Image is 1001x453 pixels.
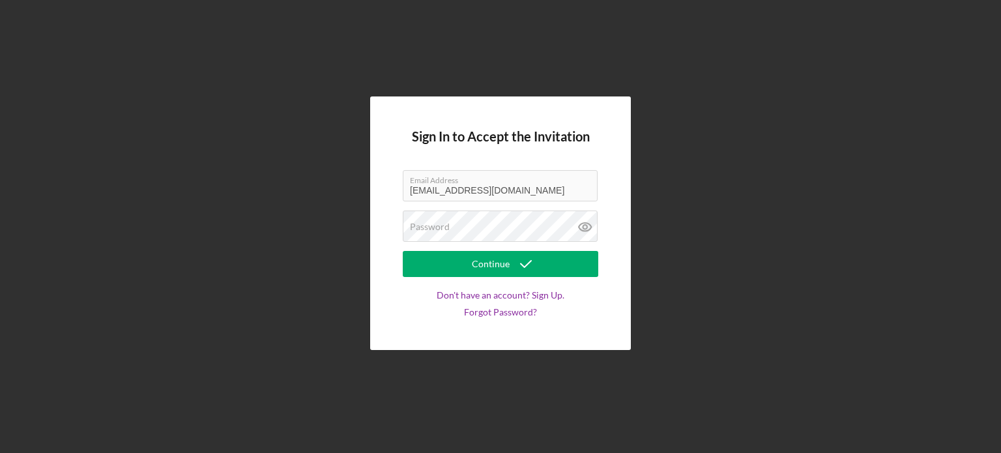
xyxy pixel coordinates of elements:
label: Email Address [410,171,598,185]
div: Continue [472,251,510,277]
a: Don't have an account? Sign Up. [437,290,564,300]
a: Forgot Password? [464,307,537,317]
label: Password [410,222,450,232]
h4: Sign In to Accept the Invitation [412,129,590,144]
button: Continue [403,251,598,277]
